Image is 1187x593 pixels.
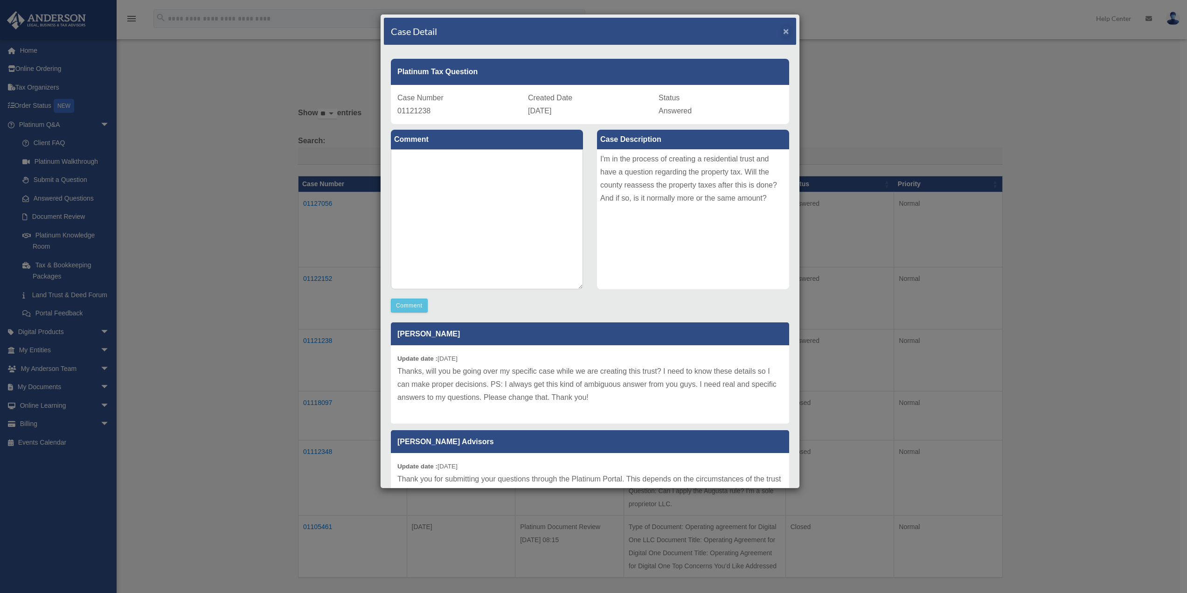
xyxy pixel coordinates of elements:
b: Update date : [397,355,437,362]
label: Case Description [597,130,789,149]
span: Case Number [397,94,444,102]
span: Created Date [528,94,572,102]
span: 01121238 [397,107,430,115]
p: [PERSON_NAME] [391,322,789,345]
span: [DATE] [528,107,551,115]
button: Comment [391,299,428,313]
small: [DATE] [397,355,458,362]
h4: Case Detail [391,25,437,38]
p: Thanks, will you be going over my specific case while we are creating this trust? I need to know ... [397,365,783,404]
label: Comment [391,130,583,149]
p: [PERSON_NAME] Advisors [391,430,789,453]
p: Thank you for submitting your questions through the Platinum Portal. This depends on the circumst... [397,473,783,538]
span: Answered [659,107,692,115]
div: I'm in the process of creating a residential trust and have a question regarding the property tax... [597,149,789,289]
b: Update date : [397,463,437,470]
button: Close [783,26,789,36]
span: × [783,26,789,36]
span: Status [659,94,680,102]
small: [DATE] [397,463,458,470]
div: Platinum Tax Question [391,59,789,85]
